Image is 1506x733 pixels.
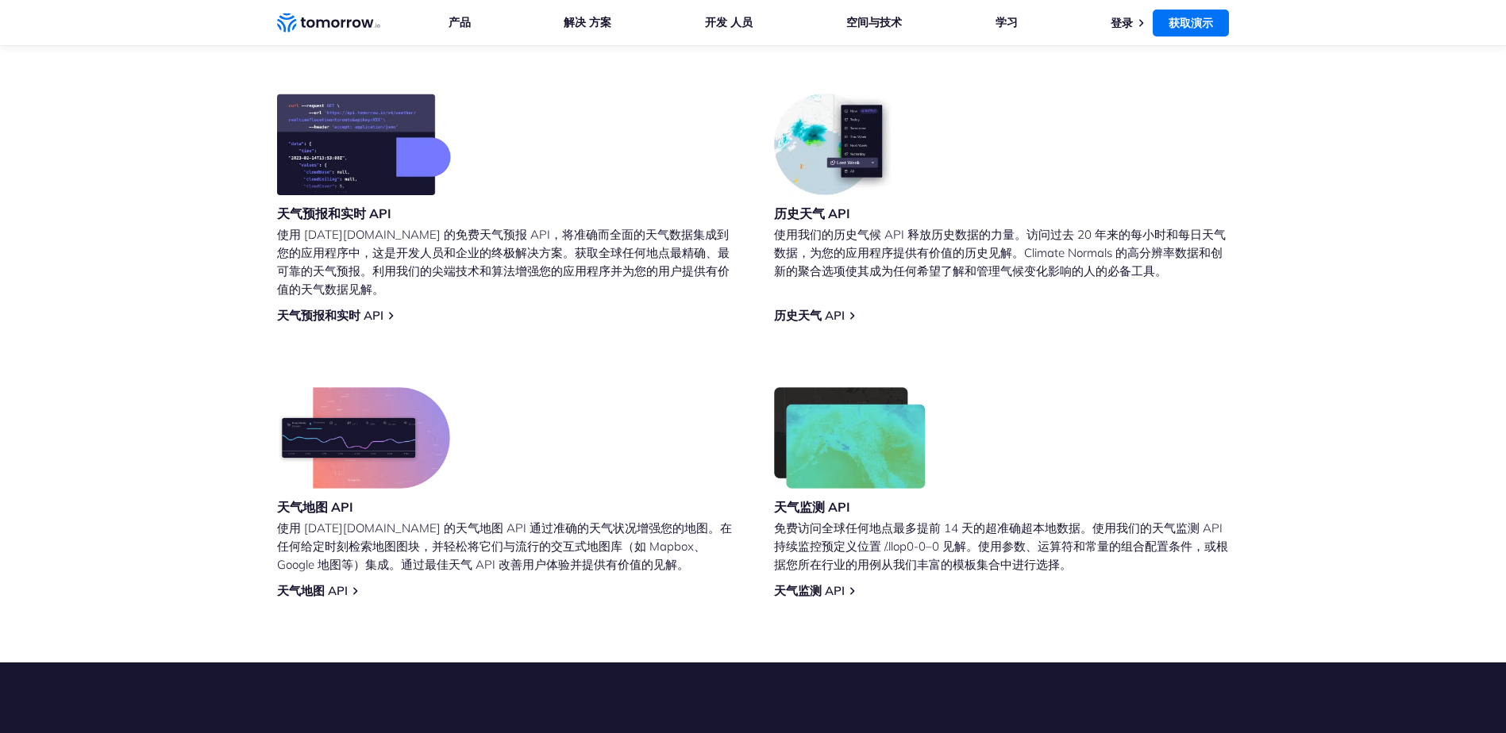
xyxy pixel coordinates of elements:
a: 空间与技术 [846,15,902,30]
a: 历史天气 API [774,308,845,324]
a: 天气地图 API [277,583,348,599]
a: 学习 [996,15,1018,30]
a: 首页链接 [277,11,380,35]
h3: 天气监测 API [774,498,926,516]
h3: 天气预报和实时 API [277,205,451,222]
font: 免费访问全球任何地点最多提前 14 天的超准确超本地数据。使用我们的天气监测 API 持续监控预定义位置 /.llop0-0–0 见解。使用参数、运算符和常量的组合配置条件，或根据您所在行业的用... [774,520,1228,572]
a: 登录 [1111,16,1133,30]
a: 获取演示 [1153,10,1229,36]
h3: 历史天气 API [774,205,898,222]
a: 开发 人员 [705,15,753,30]
font: 使用 [DATE][DOMAIN_NAME] 的免费天气预报 API，将准确而全面的天气数据集成到您的应用程序中，这是开发人员和企业的终极解决方案。获取全球任何地点最精确、最可靠的天气预报。利用... [277,227,730,297]
h3: 天气地图 API [277,498,450,516]
font: 使用 [DATE][DOMAIN_NAME] 的天气地图 API 通过准确的天气状况增强您的地图。在任何给定时刻检索地图图块，并轻松将它们与流行的交互式地图库（如 Mapbox、Google 地... [277,520,732,572]
a: 产品 [449,15,471,30]
a: 天气监测 API [774,583,845,599]
a: 解决 方案 [564,15,611,30]
a: 天气预报和实时 API [277,308,383,324]
font: 使用我们的历史气候 API 释放历史数据的力量。访问过去 20 年来的每小时和每日天气数据，为您的应用程序提供有价值的历史见解。Climate Normals 的高分辨率数据和创新的聚合选项使其... [774,227,1226,278]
